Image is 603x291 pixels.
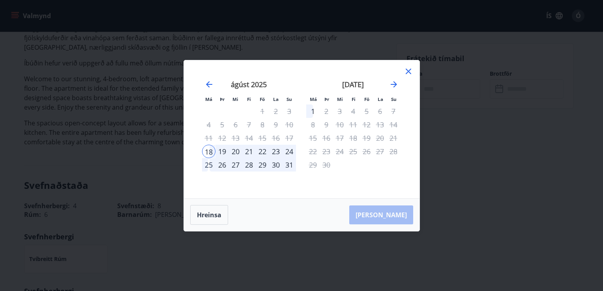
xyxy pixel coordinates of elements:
[333,118,346,131] td: Not available. miðvikudagur, 10. september 2025
[373,145,387,158] td: Not available. laugardagur, 27. september 2025
[242,158,256,172] td: Choose fimmtudagur, 28. ágúst 2025 as your check-out date. It’s available.
[283,131,296,145] td: Not available. sunnudagur, 17. ágúst 2025
[360,145,373,158] td: Not available. föstudagur, 26. september 2025
[269,104,283,118] td: Not available. laugardagur, 2. ágúst 2025
[287,96,292,102] small: Su
[269,131,283,145] td: Not available. laugardagur, 16. ágúst 2025
[333,145,346,158] td: Not available. miðvikudagur, 24. september 2025
[352,96,356,102] small: Fi
[320,158,333,172] td: Not available. þriðjudagur, 30. september 2025
[320,104,333,118] td: Not available. þriðjudagur, 2. september 2025
[242,145,256,158] div: 21
[256,158,269,172] td: Choose föstudagur, 29. ágúst 2025 as your check-out date. It’s available.
[360,118,373,131] td: Not available. föstudagur, 12. september 2025
[190,205,228,225] button: Hreinsa
[242,145,256,158] td: Choose fimmtudagur, 21. ágúst 2025 as your check-out date. It’s available.
[215,118,229,131] td: Not available. þriðjudagur, 5. ágúst 2025
[387,145,400,158] td: Not available. sunnudagur, 28. september 2025
[256,118,269,131] td: Not available. föstudagur, 8. ágúst 2025
[273,96,279,102] small: La
[333,104,346,118] td: Not available. miðvikudagur, 3. september 2025
[373,131,387,145] td: Not available. laugardagur, 20. september 2025
[202,131,215,145] td: Not available. mánudagur, 11. ágúst 2025
[387,118,400,131] td: Not available. sunnudagur, 14. september 2025
[360,104,373,118] td: Not available. föstudagur, 5. september 2025
[346,118,360,131] td: Not available. fimmtudagur, 11. september 2025
[364,96,369,102] small: Fö
[346,145,360,158] td: Not available. fimmtudagur, 25. september 2025
[231,80,267,89] strong: ágúst 2025
[320,118,333,131] td: Not available. þriðjudagur, 9. september 2025
[202,158,215,172] div: 25
[215,158,229,172] td: Choose þriðjudagur, 26. ágúst 2025 as your check-out date. It’s available.
[320,145,333,158] td: Not available. þriðjudagur, 23. september 2025
[320,131,333,145] td: Not available. þriðjudagur, 16. september 2025
[306,131,320,145] td: Not available. mánudagur, 15. september 2025
[247,96,251,102] small: Fi
[220,96,225,102] small: Þr
[346,104,360,118] td: Not available. fimmtudagur, 4. september 2025
[256,158,269,172] div: 29
[229,118,242,131] td: Not available. miðvikudagur, 6. ágúst 2025
[242,131,256,145] td: Not available. fimmtudagur, 14. ágúst 2025
[229,145,242,158] div: 20
[215,158,229,172] div: 26
[283,145,296,158] td: Choose sunnudagur, 24. ágúst 2025 as your check-out date. It’s available.
[306,104,320,118] td: Choose mánudagur, 1. september 2025 as your check-out date. It’s available.
[269,158,283,172] div: 30
[269,158,283,172] td: Choose laugardagur, 30. ágúst 2025 as your check-out date. It’s available.
[283,104,296,118] td: Not available. sunnudagur, 3. ágúst 2025
[260,96,265,102] small: Fö
[202,145,215,158] td: Selected as start date. mánudagur, 18. ágúst 2025
[373,104,387,118] td: Not available. laugardagur, 6. september 2025
[306,158,320,172] td: Not available. mánudagur, 29. september 2025
[229,131,242,145] td: Not available. miðvikudagur, 13. ágúst 2025
[306,118,320,131] td: Not available. mánudagur, 8. september 2025
[387,104,400,118] td: Not available. sunnudagur, 7. september 2025
[333,131,346,145] td: Not available. miðvikudagur, 17. september 2025
[215,131,229,145] td: Not available. þriðjudagur, 12. ágúst 2025
[387,131,400,145] td: Not available. sunnudagur, 21. september 2025
[324,96,329,102] small: Þr
[229,158,242,172] td: Choose miðvikudagur, 27. ágúst 2025 as your check-out date. It’s available.
[202,158,215,172] td: Choose mánudagur, 25. ágúst 2025 as your check-out date. It’s available.
[378,96,383,102] small: La
[202,118,215,131] td: Not available. mánudagur, 4. ágúst 2025
[256,145,269,158] div: 22
[193,70,410,189] div: Calendar
[256,104,269,118] td: Not available. föstudagur, 1. ágúst 2025
[204,80,214,89] div: Move backward to switch to the previous month.
[389,80,399,89] div: Move forward to switch to the next month.
[283,158,296,172] div: 31
[391,96,397,102] small: Su
[346,131,360,145] td: Not available. fimmtudagur, 18. september 2025
[256,131,269,145] td: Not available. föstudagur, 15. ágúst 2025
[232,96,238,102] small: Mi
[215,145,229,158] div: 19
[269,145,283,158] td: Choose laugardagur, 23. ágúst 2025 as your check-out date. It’s available.
[337,96,343,102] small: Mi
[269,118,283,131] td: Not available. laugardagur, 9. ágúst 2025
[242,118,256,131] td: Not available. fimmtudagur, 7. ágúst 2025
[360,131,373,145] td: Not available. föstudagur, 19. september 2025
[229,145,242,158] td: Choose miðvikudagur, 20. ágúst 2025 as your check-out date. It’s available.
[310,96,317,102] small: Má
[283,118,296,131] td: Not available. sunnudagur, 10. ágúst 2025
[306,104,320,118] div: Aðeins útritun í boði
[202,145,215,158] div: Aðeins innritun í boði
[242,158,256,172] div: 28
[215,145,229,158] td: Choose þriðjudagur, 19. ágúst 2025 as your check-out date. It’s available.
[229,158,242,172] div: 27
[283,145,296,158] div: 24
[373,118,387,131] td: Not available. laugardagur, 13. september 2025
[269,145,283,158] div: 23
[306,145,320,158] td: Not available. mánudagur, 22. september 2025
[256,145,269,158] td: Choose föstudagur, 22. ágúst 2025 as your check-out date. It’s available.
[283,158,296,172] td: Choose sunnudagur, 31. ágúst 2025 as your check-out date. It’s available.
[205,96,212,102] small: Má
[342,80,364,89] strong: [DATE]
